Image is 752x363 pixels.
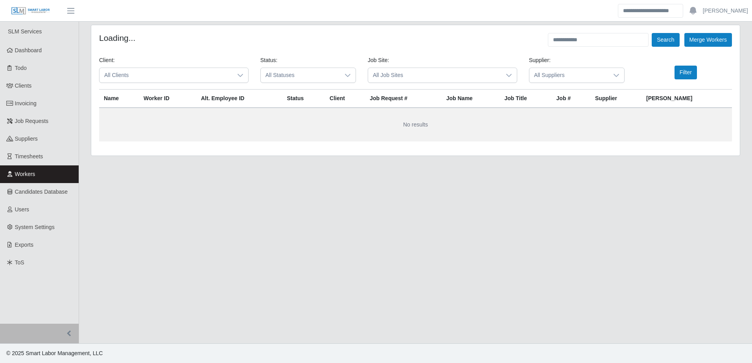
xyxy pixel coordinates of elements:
img: SLM Logo [11,7,50,15]
td: No results [99,108,732,141]
label: Client: [99,56,115,64]
span: All Clients [100,68,232,82]
label: Job Site: [368,56,389,64]
span: Exports [15,242,33,248]
label: Supplier: [529,56,551,64]
span: Invoicing [15,100,37,106]
th: Job Request # [365,90,442,108]
span: © 2025 Smart Labor Management, LLC [6,350,103,356]
h4: Loading... [99,33,135,43]
a: [PERSON_NAME] [703,7,748,15]
span: Suppliers [15,136,38,142]
span: All Job Sites [368,68,501,82]
th: Job Title [499,90,551,108]
th: Name [99,90,139,108]
th: [PERSON_NAME] [641,90,732,108]
span: Clients [15,82,32,89]
span: All Suppliers [529,68,608,82]
span: ToS [15,259,24,266]
button: Search [652,33,679,47]
span: Users [15,206,29,213]
span: Job Requests [15,118,49,124]
span: Todo [15,65,27,71]
span: System Settings [15,224,55,230]
button: Filter [675,66,697,79]
th: Worker ID [139,90,196,108]
th: Supplier [590,90,641,108]
button: Merge Workers [684,33,732,47]
span: Workers [15,171,35,177]
label: Status: [260,56,278,64]
span: All Statuses [261,68,340,82]
th: Status [282,90,325,108]
input: Search [618,4,683,18]
span: Timesheets [15,153,43,159]
th: Job # [552,90,590,108]
th: Alt. Employee ID [196,90,282,108]
th: Client [325,90,365,108]
span: SLM Services [8,28,42,35]
span: Candidates Database [15,189,68,195]
span: Dashboard [15,47,42,53]
th: Job Name [442,90,500,108]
